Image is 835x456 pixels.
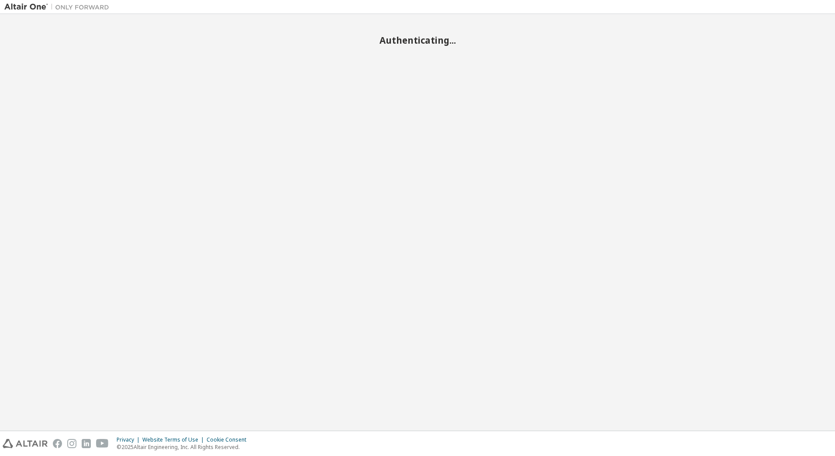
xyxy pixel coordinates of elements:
p: © 2025 Altair Engineering, Inc. All Rights Reserved. [117,443,252,451]
img: altair_logo.svg [3,439,48,448]
div: Website Terms of Use [142,436,207,443]
img: facebook.svg [53,439,62,448]
img: instagram.svg [67,439,76,448]
img: Altair One [4,3,114,11]
img: linkedin.svg [82,439,91,448]
img: youtube.svg [96,439,109,448]
h2: Authenticating... [4,35,831,46]
div: Privacy [117,436,142,443]
div: Cookie Consent [207,436,252,443]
